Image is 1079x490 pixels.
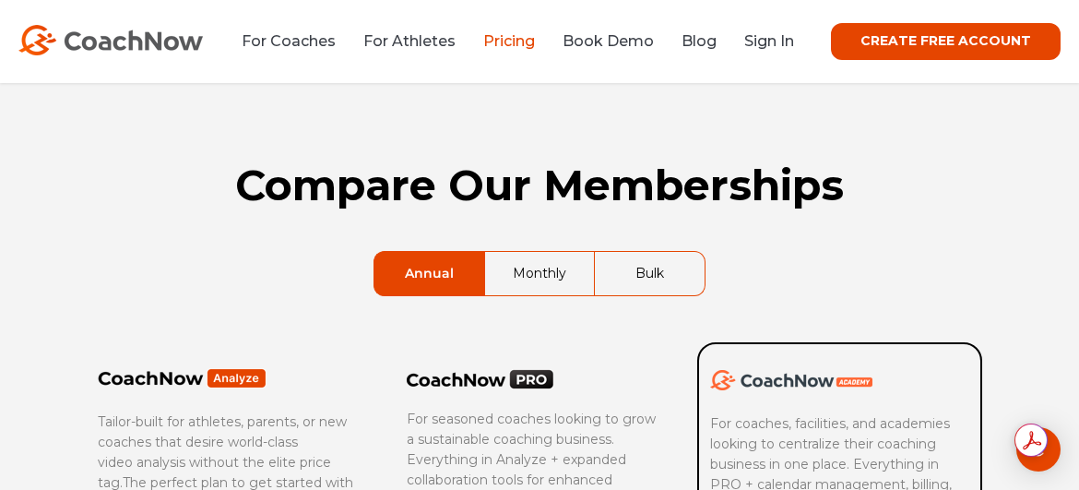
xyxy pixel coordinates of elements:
img: CoachNow PRO Logo Black [407,369,554,389]
a: Bulk [595,252,705,295]
a: For Athletes [363,32,456,50]
img: Frame [98,368,267,388]
a: Sign In [744,32,794,50]
a: CREATE FREE ACCOUNT [831,23,1061,60]
a: Book Demo [563,32,654,50]
img: CoachNow Academy Logo [710,370,872,390]
h1: Compare Our Memberships [97,161,982,210]
a: Monthly [485,252,594,295]
a: Annual [374,252,484,295]
a: For Coaches [242,32,336,50]
img: CoachNow Logo [18,25,203,55]
a: Pricing [483,32,535,50]
a: Blog [682,32,717,50]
